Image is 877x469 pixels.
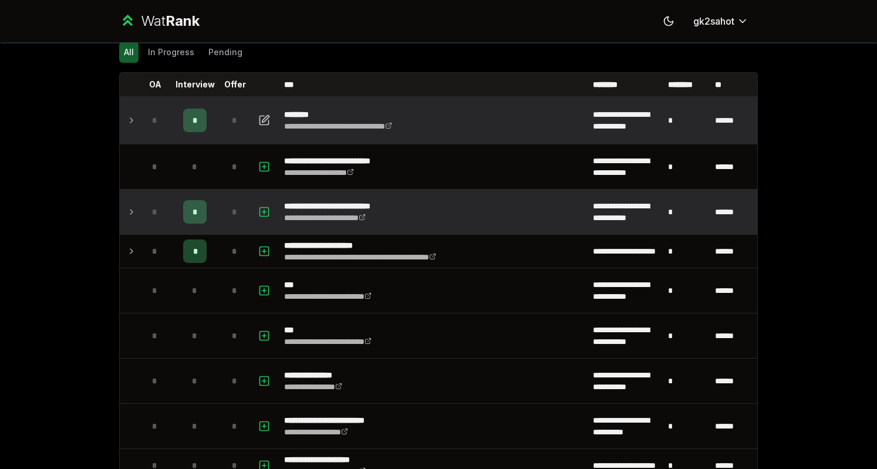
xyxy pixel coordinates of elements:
button: Pending [204,42,247,63]
p: Offer [224,79,246,90]
a: WatRank [119,12,200,31]
span: gk2sahot [693,14,734,28]
span: Rank [166,12,200,29]
button: gk2sahot [684,11,758,32]
p: Interview [176,79,215,90]
div: Wat [141,12,200,31]
button: All [119,42,139,63]
button: In Progress [143,42,199,63]
p: OA [149,79,161,90]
